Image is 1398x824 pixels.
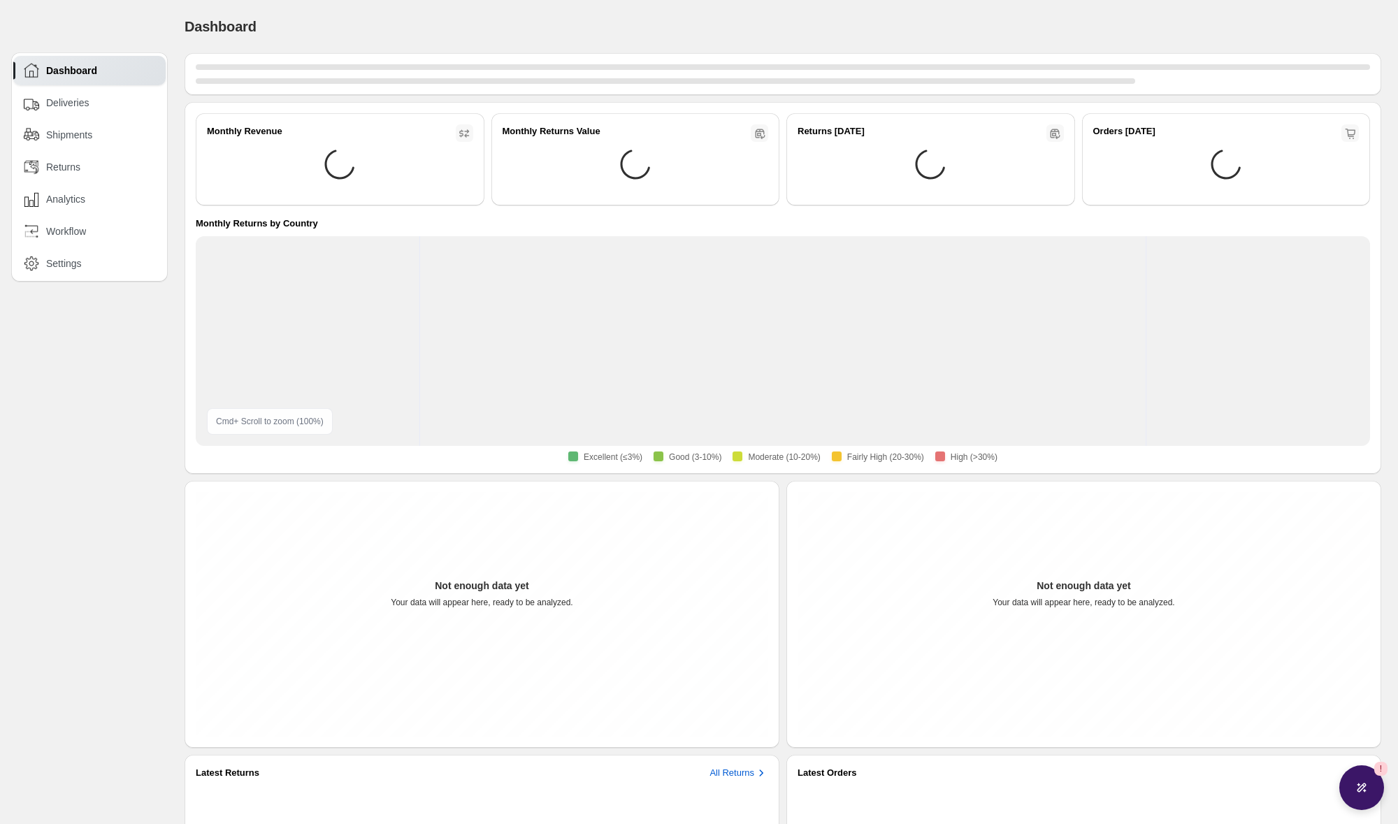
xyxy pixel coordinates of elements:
span: Settings [46,256,82,270]
span: Returns [46,160,80,174]
button: All Returns [709,766,768,780]
h2: Monthly Revenue [207,124,282,138]
span: Good (3-10%) [669,451,721,463]
h2: Monthly Returns Value [503,124,600,138]
h3: Latest Returns [196,766,259,780]
div: Cmd + Scroll to zoom ( 100 %) [207,408,333,435]
span: Dashboard [185,19,257,34]
span: Deliveries [46,96,89,110]
h3: Latest Orders [798,766,857,780]
h3: All Returns [709,766,754,780]
span: Excellent (≤3%) [584,451,642,463]
span: ! [1380,763,1382,774]
span: Workflow [46,224,86,238]
h2: Returns [DATE] [798,124,865,138]
span: Dashboard [46,64,97,78]
span: High (>30%) [951,451,997,463]
span: Moderate (10-20%) [748,451,820,463]
span: Shipments [46,128,92,142]
h4: Monthly Returns by Country [196,217,318,231]
h2: Orders [DATE] [1093,124,1155,138]
span: Fairly High (20-30%) [847,451,924,463]
span: Analytics [46,192,85,206]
